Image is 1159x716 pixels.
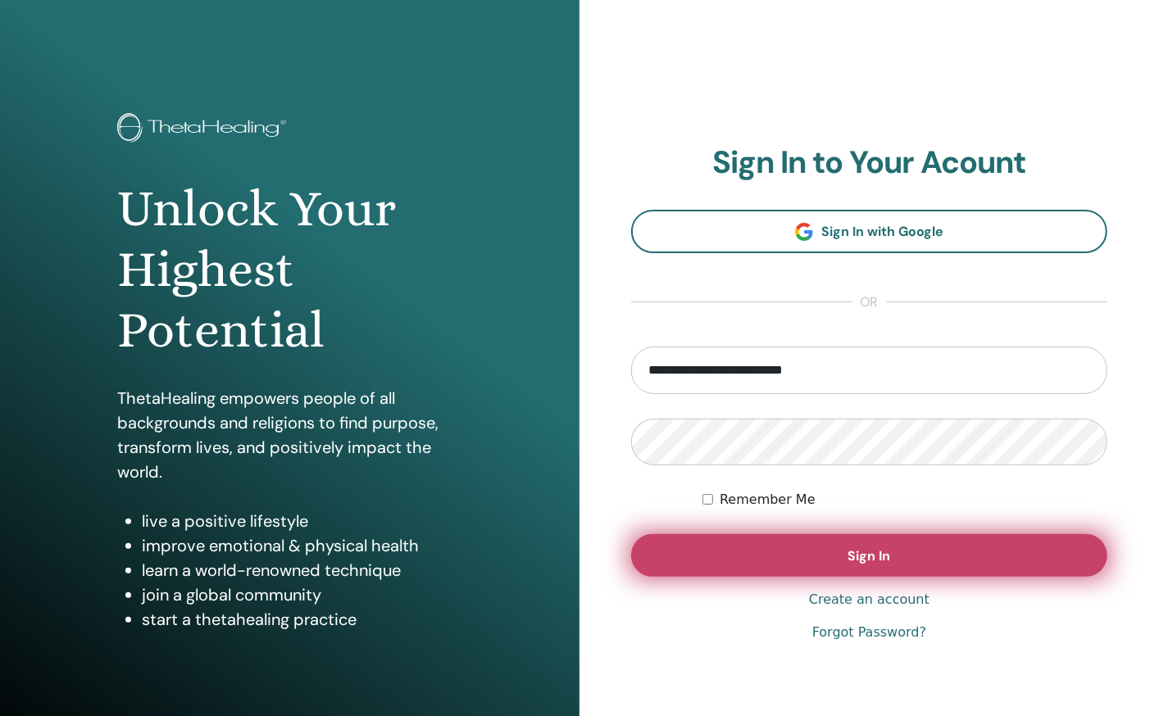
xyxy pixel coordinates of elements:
li: learn a world-renowned technique [142,558,462,582]
label: Remember Me [720,490,816,510]
span: Sign In with Google [821,223,943,240]
div: Keep me authenticated indefinitely or until I manually logout [702,490,1107,510]
li: improve emotional & physical health [142,533,462,558]
a: Sign In with Google [631,210,1107,253]
span: Sign In [848,547,891,564]
span: or [852,292,887,312]
h1: Unlock Your Highest Potential [117,179,462,361]
h2: Sign In to Your Acount [631,144,1107,182]
button: Sign In [631,534,1107,577]
li: live a positive lifestyle [142,509,462,533]
a: Forgot Password? [812,623,926,642]
p: ThetaHealing empowers people of all backgrounds and religions to find purpose, transform lives, a... [117,386,462,484]
a: Create an account [809,590,929,610]
li: join a global community [142,582,462,607]
li: start a thetahealing practice [142,607,462,632]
